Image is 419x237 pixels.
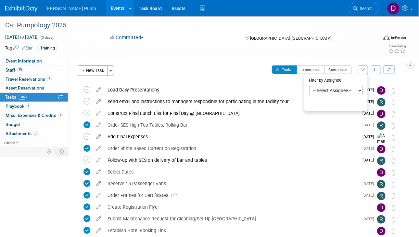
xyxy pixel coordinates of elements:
span: Event Information [6,58,42,63]
i: Move task [392,99,395,105]
div: Event Rating [388,45,406,48]
span: to [19,35,25,40]
div: Follow-up with SES on delivery of bar and tables [104,155,359,166]
span: Staff [6,67,23,73]
i: Move task [392,134,395,141]
div: Submit Maintenance Request for Cleaning/Set Up [GEOGRAPHIC_DATA] [104,213,359,224]
i: Move task [392,170,395,176]
div: Cat Pumpology 2025 [3,20,372,31]
span: Tasks [5,94,27,100]
img: Robert Lega [377,121,386,130]
a: Tasks50% [0,93,68,102]
span: [DATE] [362,181,377,186]
i: Move task [392,111,395,117]
div: Reserve 15 Passenger Vans [104,178,359,189]
a: edit [93,228,104,233]
div: Create Registration Flyer [104,202,364,213]
a: Misc. Expenses & Credits1 [0,111,68,120]
div: Add Final Expenses [104,131,359,142]
span: [DATE] [362,193,377,198]
img: Robert Lega [377,180,386,188]
a: edit [93,146,104,151]
div: In-Person [391,35,406,40]
i: Move task [392,216,395,223]
span: 19 [17,67,23,72]
a: Event Information [0,57,68,65]
span: Attachments [6,131,38,136]
div: Send email and instructions to managers responsible for participating in the facility tour [104,96,359,107]
div: Training [38,45,57,52]
img: Del Ritz [387,2,400,15]
span: [PERSON_NAME] Pump [45,6,96,11]
div: Order Shirts Based Current on Registration [104,143,359,154]
div: Select Dates [104,166,364,177]
i: Move task [392,228,395,234]
i: Move task [392,88,395,94]
div: Order SES High Top Tables, Rolling Bar [104,119,359,131]
span: 4 [26,104,31,108]
span: Playbook [6,104,31,109]
div: Load Daily Presentations [104,84,359,95]
img: ExhibitDay [5,6,38,12]
img: Robert Lega [377,157,386,165]
span: Misc. Expenses & Credits [6,113,63,118]
span: 1 [168,194,177,198]
span: more [4,140,15,145]
td: Personalize Event Tab Strip [44,147,55,156]
span: 2 [47,77,52,81]
img: Del Ritz [377,145,386,153]
a: edit [93,87,104,93]
span: (3 days) [40,35,54,40]
a: edit [93,204,104,210]
span: [DATE] [362,216,377,221]
button: Completed [324,65,352,74]
a: Search [349,3,379,14]
img: Amanda Smith [377,133,387,162]
a: edit [93,99,104,105]
button: Incomplete [297,65,325,74]
i: Move task [392,123,395,129]
button: Committed [108,34,146,41]
span: [DATE] [DATE] [5,34,39,40]
a: Attachments3 [0,129,68,138]
div: Establish Hotel Booking Link [104,225,364,236]
div: Order Frames for Certificates [104,190,359,201]
img: Del Ritz [377,227,386,235]
span: [DATE] [362,134,377,139]
span: Asset Reservations [6,85,44,91]
a: edit [93,157,104,163]
span: [DATE] [362,88,377,92]
td: Toggle Event Tabs [55,147,68,156]
a: Budget [0,120,68,129]
i: Move task [392,158,395,164]
button: New Task [78,65,108,76]
i: Move task [392,193,395,199]
img: Robert Lega [377,215,386,224]
a: Asset Reservations [0,84,68,92]
a: Staff19 [0,66,68,75]
i: Move task [392,205,395,211]
a: edit [93,110,104,116]
span: Search [358,6,373,11]
span: [DATE] [362,123,377,127]
span: 1 [58,113,63,118]
span: 50% [18,95,27,100]
a: edit [93,169,104,175]
span: [DATE] [362,158,377,162]
button: All Tasks [272,65,297,74]
a: more [0,138,68,147]
td: Tags [5,45,32,52]
span: [DATE] [362,111,377,116]
a: Edit [22,46,32,50]
a: edit [93,192,104,198]
div: Filter by Assignee [309,76,363,86]
a: Travel Reservations2 [0,75,68,84]
a: Refresh [384,65,395,74]
span: [DATE] [362,146,377,151]
img: Format-Inperson.png [383,35,390,40]
img: Del Ritz [377,203,386,212]
a: edit [93,134,104,140]
div: Construct Final Lunch List for Final Day @ [GEOGRAPHIC_DATA] [104,108,359,119]
div: Event Format [347,34,406,44]
a: Playbook4 [0,102,68,111]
